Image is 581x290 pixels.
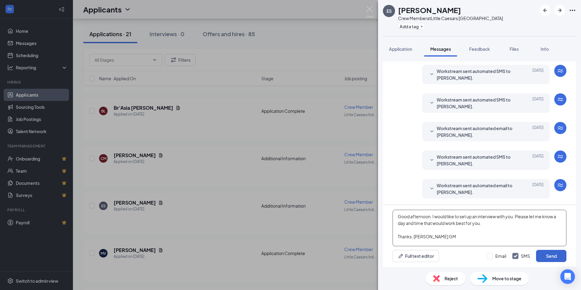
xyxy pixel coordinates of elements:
svg: WorkstreamLogo [557,67,564,74]
svg: WorkstreamLogo [557,181,564,189]
span: Application [389,46,412,52]
span: [DATE] [532,68,544,81]
textarea: Good afternoon. I would like to set up an interview with you. Please let me know a day and time t... [393,210,566,246]
span: [DATE] [532,96,544,110]
button: Full text editorPen [393,250,439,262]
span: Feedback [469,46,490,52]
svg: WorkstreamLogo [557,124,564,132]
svg: Pen [398,253,404,259]
button: Send [536,250,566,262]
svg: SmallChevronDown [428,99,435,107]
div: ES [387,8,392,14]
svg: WorkstreamLogo [557,153,564,160]
span: Workstream sent automated SMS to [PERSON_NAME]. [437,154,516,167]
span: Workstream sent automated SMS to [PERSON_NAME]. [437,68,516,81]
svg: SmallChevronDown [428,157,435,164]
span: Reject [445,275,458,282]
svg: Plus [420,25,424,28]
button: ArrowLeftNew [540,5,551,16]
button: ArrowRight [554,5,565,16]
span: Workstream sent automated email to [PERSON_NAME]. [437,125,516,138]
span: Workstream sent automated email to [PERSON_NAME]. [437,182,516,195]
svg: SmallChevronDown [428,185,435,192]
svg: Ellipses [569,7,576,14]
span: Info [541,46,549,52]
div: Crew Member at Little Caesars [GEOGRAPHIC_DATA] [398,15,503,21]
span: Move to stage [492,275,521,282]
svg: WorkstreamLogo [557,96,564,103]
svg: SmallChevronDown [428,71,435,78]
span: [DATE] [532,182,544,195]
span: Files [510,46,519,52]
h1: [PERSON_NAME] [398,5,461,15]
span: Messages [430,46,451,52]
span: [DATE] [532,154,544,167]
svg: SmallChevronDown [428,128,435,135]
svg: ArrowRight [556,7,563,14]
span: [DATE] [532,125,544,138]
span: Workstream sent automated SMS to [PERSON_NAME]. [437,96,516,110]
svg: ArrowLeftNew [541,7,549,14]
div: Open Intercom Messenger [560,269,575,284]
button: PlusAdd a tag [398,23,425,29]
